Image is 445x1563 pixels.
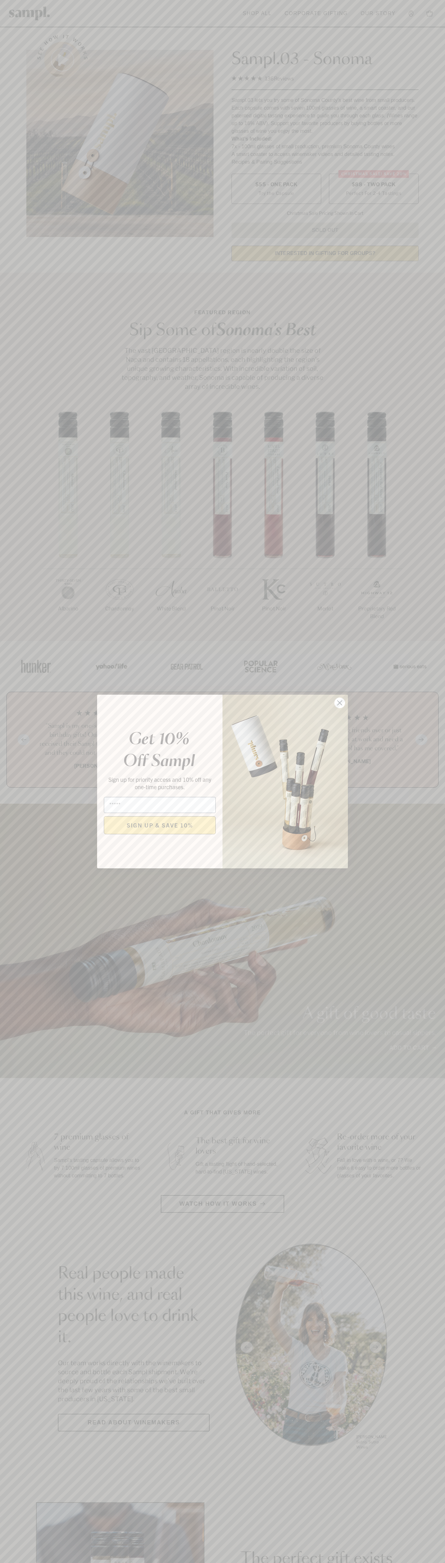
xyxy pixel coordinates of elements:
button: SIGN UP & SAVE 10% [104,816,216,834]
input: Email [104,797,216,813]
button: Close dialog [334,697,345,708]
span: Sign up for priority access and 10% off any one-time purchases. [108,776,211,791]
em: Get 10% Off Sampl [123,732,195,769]
img: 96933287-25a1-481a-a6d8-4dd623390dc6.png [222,695,348,868]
